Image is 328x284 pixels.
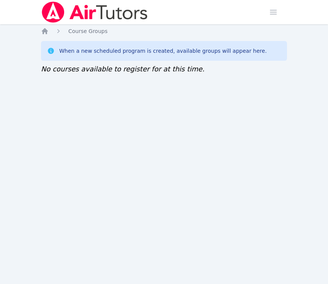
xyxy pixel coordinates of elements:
[68,27,107,35] a: Course Groups
[41,65,205,73] span: No courses available to register for at this time.
[59,47,267,55] div: When a new scheduled program is created, available groups will appear here.
[68,28,107,34] span: Course Groups
[41,2,148,23] img: Air Tutors
[41,27,287,35] nav: Breadcrumb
